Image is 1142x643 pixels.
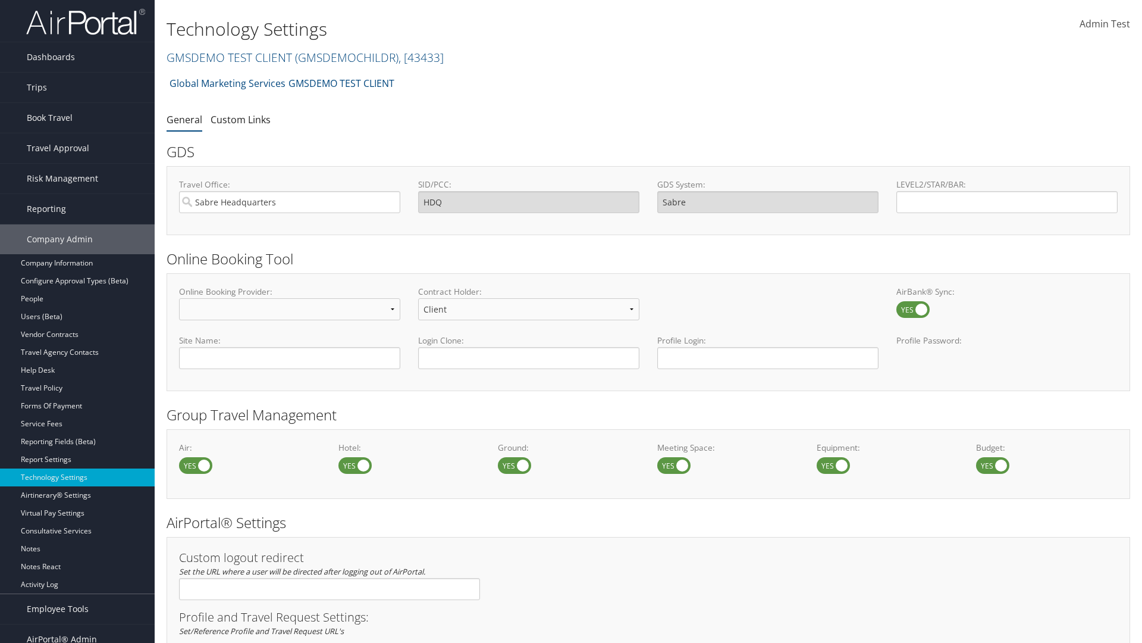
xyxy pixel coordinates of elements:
[179,566,425,577] em: Set the URL where a user will be directed after logging out of AirPortal.
[26,8,145,36] img: airportal-logo.png
[338,442,480,454] label: Hotel:
[657,179,879,191] label: GDS System:
[27,194,66,224] span: Reporting
[167,113,202,126] a: General
[27,103,73,133] span: Book Travel
[399,49,444,65] span: , [ 43433 ]
[657,442,799,454] label: Meeting Space:
[167,249,1130,269] h2: Online Booking Tool
[27,594,89,624] span: Employee Tools
[167,142,1121,162] h2: GDS
[167,17,809,42] h1: Technology Settings
[418,179,639,191] label: SID/PCC:
[27,73,47,102] span: Trips
[167,49,444,65] a: GMSDEMO TEST CLIENT
[896,286,1118,298] label: AirBank® Sync:
[27,133,89,163] span: Travel Approval
[976,442,1118,454] label: Budget:
[27,164,98,193] span: Risk Management
[170,71,285,95] a: Global Marketing Services
[896,301,930,318] label: AirBank® Sync
[295,49,399,65] span: ( GMSDEMOCHILDR )
[27,42,75,72] span: Dashboards
[179,626,344,636] em: Set/Reference Profile and Travel Request URL's
[288,71,394,95] a: GMSDEMO TEST CLIENT
[657,335,879,369] label: Profile Login:
[418,286,639,298] label: Contract Holder:
[179,179,400,191] label: Travel Office:
[179,552,480,564] h3: Custom logout redirect
[657,347,879,369] input: Profile Login:
[179,442,321,454] label: Air:
[27,224,93,254] span: Company Admin
[1080,17,1130,30] span: Admin Test
[1080,6,1130,43] a: Admin Test
[418,335,639,347] label: Login Clone:
[179,286,400,298] label: Online Booking Provider:
[167,405,1130,425] h2: Group Travel Management
[179,611,1118,623] h3: Profile and Travel Request Settings:
[817,442,958,454] label: Equipment:
[211,113,271,126] a: Custom Links
[498,442,639,454] label: Ground:
[896,179,1118,191] label: LEVEL2/STAR/BAR:
[179,335,400,347] label: Site Name:
[896,335,1118,369] label: Profile Password:
[167,513,1130,533] h2: AirPortal® Settings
